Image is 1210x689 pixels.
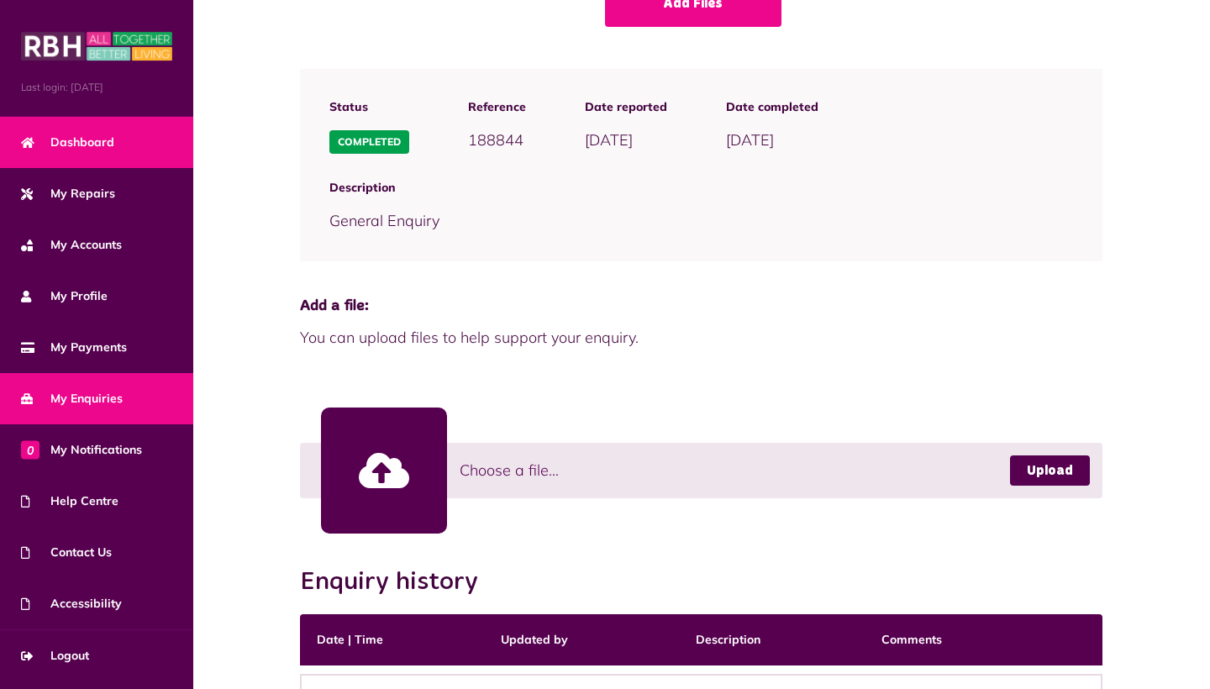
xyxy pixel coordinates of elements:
[21,339,127,356] span: My Payments
[21,185,115,202] span: My Repairs
[21,236,122,254] span: My Accounts
[679,614,864,665] th: Description
[21,440,39,459] span: 0
[585,98,667,116] span: Date reported
[468,130,523,150] span: 188844
[329,130,409,154] span: Completed
[21,287,108,305] span: My Profile
[460,459,559,481] span: Choose a file...
[329,211,439,230] span: General Enquiry
[726,98,818,116] span: Date completed
[329,179,1073,197] span: Description
[21,29,172,63] img: MyRBH
[585,130,633,150] span: [DATE]
[300,567,495,597] h2: Enquiry history
[21,80,172,95] span: Last login: [DATE]
[21,134,114,151] span: Dashboard
[21,390,123,408] span: My Enquiries
[865,614,1103,665] th: Comments
[21,544,112,561] span: Contact Us
[468,98,526,116] span: Reference
[300,326,1102,349] span: You can upload files to help support your enquiry.
[300,614,484,665] th: Date | Time
[21,595,122,613] span: Accessibility
[21,492,118,510] span: Help Centre
[329,98,409,116] span: Status
[21,647,89,665] span: Logout
[21,441,142,459] span: My Notifications
[484,614,679,665] th: Updated by
[300,295,1102,318] span: Add a file:
[726,130,774,150] span: [DATE]
[1010,455,1090,486] a: Upload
